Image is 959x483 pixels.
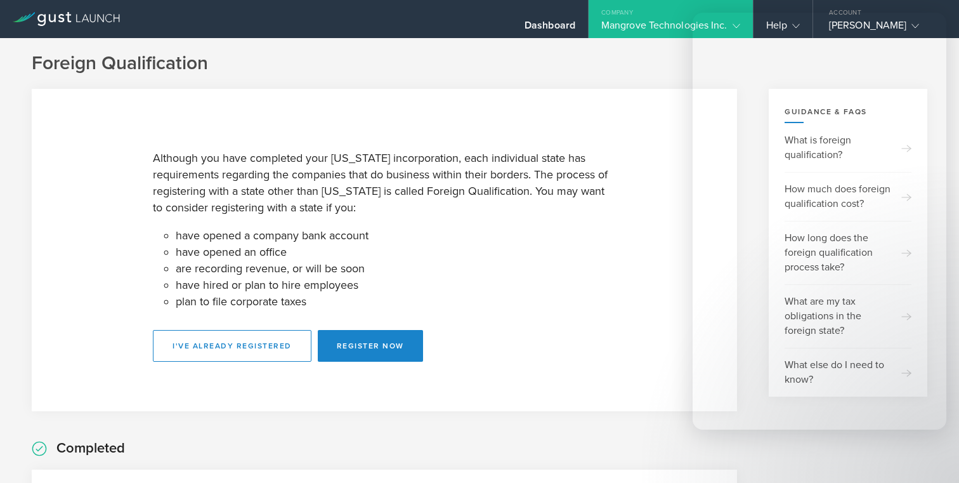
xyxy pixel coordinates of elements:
div: Foreign Qualification [32,51,927,76]
h2: Completed [56,439,125,458]
div: Dashboard [525,19,575,38]
iframe: Intercom live chat [916,440,946,470]
li: have hired or plan to hire employees [176,277,616,293]
div: Mangrove Technologies Inc. [601,19,740,38]
button: Register Now [318,330,423,362]
li: have opened an office [176,244,616,260]
p: Although you have completed your [US_STATE] incorporation, each individual state has requirements... [153,150,616,216]
iframe: Intercom live chat [693,13,946,430]
button: I've already registered [153,330,311,362]
li: have opened a company bank account [176,227,616,244]
li: are recording revenue, or will be soon [176,260,616,277]
li: plan to file corporate taxes [176,293,616,310]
